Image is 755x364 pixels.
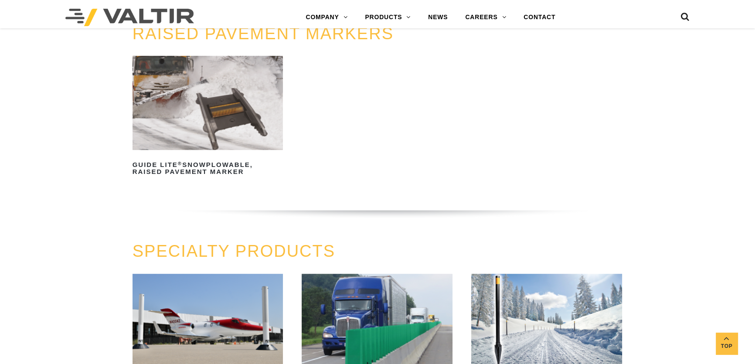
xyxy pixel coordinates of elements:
a: CONTACT [515,9,564,26]
img: Valtir [65,9,194,26]
a: RAISED PAVEMENT MARKERS [133,24,394,43]
h2: GUIDE LITE Snowplowable, Raised Pavement Marker [133,158,283,179]
a: SPECIALTY PRODUCTS [133,242,335,260]
a: PRODUCTS [356,9,419,26]
a: GUIDE LITE®Snowplowable, Raised Pavement Marker [133,56,283,179]
a: NEWS [419,9,456,26]
sup: ® [178,161,182,166]
a: CAREERS [456,9,515,26]
a: Top [716,333,738,354]
a: COMPANY [297,9,356,26]
span: Top [716,341,738,351]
